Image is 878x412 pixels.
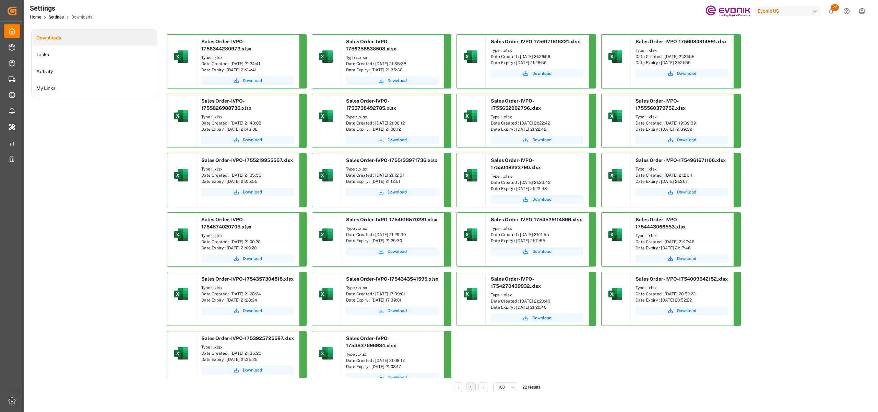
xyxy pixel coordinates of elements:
[491,217,582,222] span: Sales Order-IVPO-1754529114896.xlsx
[318,108,334,124] img: microsoft-excel-2019--v1.png
[491,54,583,60] div: Date Created : [DATE] 21:26:56
[346,217,437,222] span: Sales Order-IVPO-1754616570281.xlsx
[346,307,439,315] button: Download
[493,382,517,392] button: open menu
[201,172,294,178] div: Date Created : [DATE] 21:05:55
[346,373,439,381] button: Download
[173,226,189,243] img: microsoft-excel-2019--v1.png
[201,276,294,282] span: Sales Order-IVPO-1754357304818.xlsx
[491,195,583,203] button: Download
[346,166,439,172] div: Type : .xlsx
[491,298,583,304] div: Date Created : [DATE] 21:20:40
[243,367,262,373] span: Download
[831,4,839,11] span: 22
[346,114,439,120] div: Type : .xlsx
[462,286,479,302] img: microsoft-excel-2019--v1.png
[636,245,728,251] div: Date Expiry : [DATE] 21:17:46
[346,136,439,144] button: Download
[462,167,479,184] img: microsoft-excel-2019--v1.png
[607,286,624,302] img: microsoft-excel-2019--v1.png
[346,61,439,67] div: Date Created : [DATE] 21:35:38
[30,15,41,20] a: Home
[346,232,439,238] div: Date Created : [DATE] 21:29:30
[388,189,407,195] span: Download
[491,47,583,54] div: Type : .xlsx
[201,307,294,315] a: Download
[462,226,479,243] img: microsoft-excel-2019--v1.png
[201,39,251,51] span: Sales Order-IVPO-1756344280973.xlsx
[346,172,439,178] div: Date Created : [DATE] 21:12:51
[636,297,728,303] div: Date Expiry : [DATE] 20:52:22
[201,291,294,297] div: Date Created : [DATE] 21:28:24
[491,186,583,192] div: Date Expiry : [DATE] 21:23:43
[243,189,262,195] span: Download
[243,78,262,84] span: Download
[32,63,157,80] a: Activity
[491,238,583,244] div: Date Expiry : [DATE] 21:11:55
[532,196,551,202] span: Download
[346,178,439,185] div: Date Expiry : [DATE] 21:12:51
[636,307,728,315] button: Download
[346,238,439,244] div: Date Expiry : [DATE] 21:29:30
[346,188,439,196] a: Download
[318,226,334,243] img: microsoft-excel-2019--v1.png
[491,304,583,310] div: Date Expiry : [DATE] 21:20:40
[636,126,728,132] div: Date Expiry : [DATE] 19:39:39
[498,384,505,390] span: 100
[201,178,294,185] div: Date Expiry : [DATE] 21:05:55
[636,172,728,178] div: Date Created : [DATE] 21:21:11
[491,232,583,238] div: Date Created : [DATE] 21:11:55
[201,114,294,120] div: Type : .xlsx
[201,285,294,291] div: Type : .xlsx
[491,314,583,322] button: Download
[201,166,294,172] div: Type : .xlsx
[466,382,476,392] li: 1
[346,120,439,126] div: Date Created : [DATE] 21:08:12
[346,126,439,132] div: Date Expiry : [DATE] 21:08:12
[32,30,157,46] li: Downloads
[636,54,728,60] div: Date Created : [DATE] 21:21:55
[346,247,439,256] button: Download
[491,69,583,78] button: Download
[318,286,334,302] img: microsoft-excel-2019--v1.png
[532,70,551,76] span: Download
[318,345,334,362] img: microsoft-excel-2019--v1.png
[201,233,294,239] div: Type : .xlsx
[636,239,728,245] div: Date Created : [DATE] 21:17:46
[346,291,439,297] div: Date Created : [DATE] 17:39:01
[636,166,728,172] div: Type : .xlsx
[823,3,839,19] button: show 22 new notifications
[677,137,696,143] span: Download
[346,351,439,357] div: Type : .xlsx
[478,382,488,392] li: Next Page
[532,137,551,143] span: Download
[532,315,551,321] span: Download
[491,120,583,126] div: Date Created : [DATE] 21:22:42
[705,5,750,17] img: Evonik-brand-mark-Deep-Purple-RGB.jpeg_1700498283.jpeg
[491,292,583,298] div: Type : .xlsx
[201,336,294,341] span: Sales Order-IVPO-1753925725587.xlsx
[201,98,251,111] span: Sales Order-IVPO-1755826988736.xlsx
[607,108,624,124] img: microsoft-excel-2019--v1.png
[636,188,728,196] button: Download
[201,366,294,374] a: Download
[173,108,189,124] img: microsoft-excel-2019--v1.png
[636,47,728,54] div: Type : .xlsx
[491,60,583,66] div: Date Expiry : [DATE] 21:26:56
[839,3,854,19] button: Help Center
[346,357,439,364] div: Date Created : [DATE] 21:08:17
[346,76,439,85] a: Download
[636,136,728,144] button: Download
[30,3,92,13] div: Settings
[201,55,294,61] div: Type : .xlsx
[318,167,334,184] img: microsoft-excel-2019--v1.png
[491,98,541,111] span: Sales Order-IVPO-1755652962796.xlsx
[346,297,439,303] div: Date Expiry : [DATE] 17:39:01
[607,48,624,65] img: microsoft-excel-2019--v1.png
[318,48,334,65] img: microsoft-excel-2019--v1.png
